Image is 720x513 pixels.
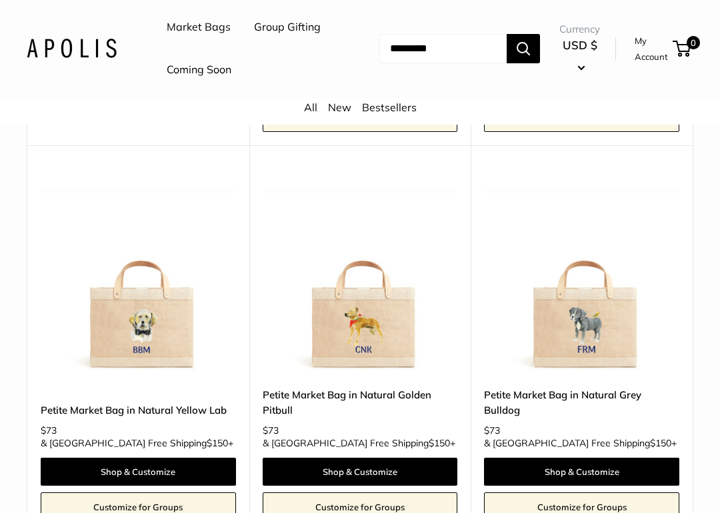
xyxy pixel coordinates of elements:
a: Petite Market Bag in Natural Yellow Lab [41,403,236,418]
iframe: Sign Up via Text for Offers [11,462,143,502]
span: Currency [559,21,600,39]
span: $150 [650,438,671,450]
span: $73 [484,425,500,437]
span: & [GEOGRAPHIC_DATA] Free Shipping + [263,439,455,448]
span: $73 [263,425,279,437]
a: Shop & Customize [484,458,679,486]
span: USD $ [563,39,597,53]
img: Petite Market Bag in Natural Golden Pitbull [263,179,458,374]
a: Market Bags [167,18,231,38]
a: Coming Soon [167,61,231,81]
span: & [GEOGRAPHIC_DATA] Free Shipping + [41,439,233,448]
img: Apolis [27,39,117,59]
a: 0 [674,41,691,57]
a: Bestsellers [362,101,417,115]
img: Petite Market Bag in Natural Yellow Lab [41,179,236,374]
span: $150 [429,438,450,450]
a: Shop & Customize [41,458,236,486]
span: 0 [687,37,700,50]
input: Search... [379,35,507,64]
a: Petite Market Bag in Natural Yellow LabPetite Market Bag in Natural Yellow Lab [41,179,236,374]
a: Petite Market Bag in Natural Grey Bulldog [484,388,679,419]
a: Petite Market Bag in Natural Golden Pitbulldescription_Side view of the Petite Market Bag [263,179,458,374]
a: Petite Market Bag in Natural Golden Pitbull [263,388,458,419]
button: Search [507,35,540,64]
span: $150 [207,438,228,450]
a: Petite Market Bag in Natural Grey BulldogPetite Market Bag in Natural Grey Bulldog [484,179,679,374]
a: Group Gifting [254,18,321,38]
a: All [304,101,317,115]
a: New [328,101,351,115]
span: $73 [41,425,57,437]
img: Petite Market Bag in Natural Grey Bulldog [484,179,679,374]
button: USD $ [559,35,600,78]
a: Shop & Customize [263,458,458,486]
span: & [GEOGRAPHIC_DATA] Free Shipping + [484,439,677,448]
a: My Account [635,33,668,66]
